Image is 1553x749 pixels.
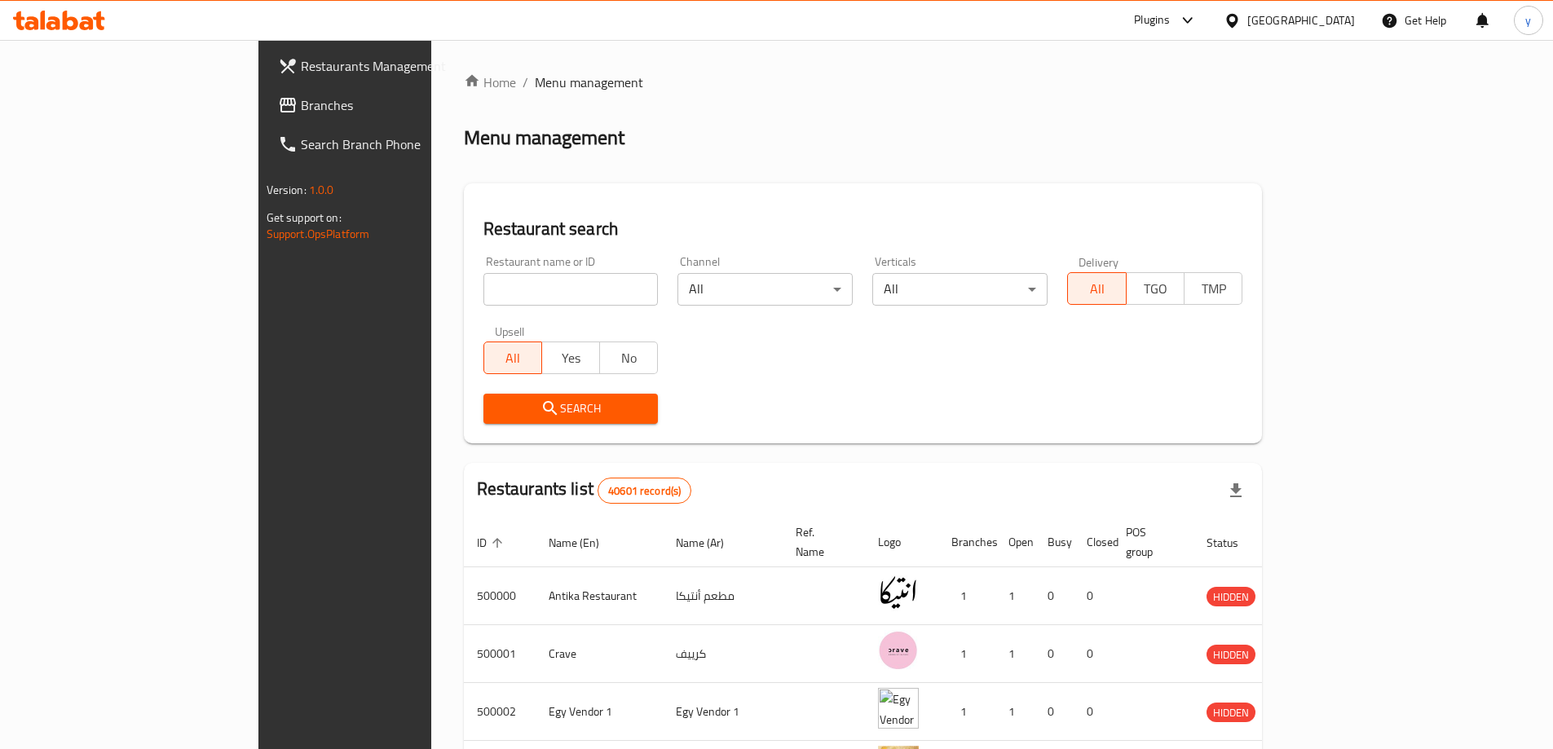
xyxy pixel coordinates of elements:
span: All [1074,277,1119,301]
button: Search [483,394,659,424]
span: All [491,346,536,370]
span: Search [496,399,646,419]
span: Restaurants Management [301,56,505,76]
span: 1.0.0 [309,179,334,200]
th: Busy [1035,518,1074,567]
span: HIDDEN [1207,645,1255,664]
td: 0 [1035,683,1074,741]
td: Egy Vendor 1 [663,683,783,741]
input: Search for restaurant name or ID.. [483,273,659,306]
span: TMP [1191,277,1236,301]
img: Antika Restaurant [878,572,919,613]
div: Export file [1216,471,1255,510]
th: Logo [865,518,938,567]
img: Crave [878,630,919,671]
span: TGO [1133,277,1178,301]
label: Upsell [495,325,525,337]
div: Plugins [1134,11,1170,30]
span: Menu management [535,73,643,92]
span: y [1525,11,1531,29]
div: All [677,273,853,306]
td: Crave [536,625,663,683]
td: مطعم أنتيكا [663,567,783,625]
th: Open [995,518,1035,567]
span: Search Branch Phone [301,134,505,154]
button: TMP [1184,272,1242,305]
span: Yes [549,346,593,370]
span: Branches [301,95,505,115]
button: No [599,341,658,374]
span: No [607,346,651,370]
span: POS group [1126,522,1174,562]
span: Version: [267,179,307,200]
td: 1 [995,567,1035,625]
span: 40601 record(s) [598,483,690,499]
span: Status [1207,533,1260,553]
span: Get support on: [267,207,342,228]
img: Egy Vendor 1 [878,688,919,729]
th: Branches [938,518,995,567]
label: Delivery [1079,256,1119,267]
div: All [872,273,1048,306]
td: Egy Vendor 1 [536,683,663,741]
th: Closed [1074,518,1113,567]
button: All [483,341,542,374]
td: 0 [1035,567,1074,625]
td: 1 [938,567,995,625]
td: Antika Restaurant [536,567,663,625]
span: HIDDEN [1207,588,1255,606]
td: كرييف [663,625,783,683]
a: Restaurants Management [265,46,518,86]
h2: Menu management [464,125,624,151]
h2: Restaurants list [477,477,692,504]
span: Name (Ar) [676,533,745,553]
span: Ref. Name [796,522,845,562]
span: ID [477,533,508,553]
h2: Restaurant search [483,217,1243,241]
div: HIDDEN [1207,587,1255,606]
td: 0 [1035,625,1074,683]
td: 0 [1074,567,1113,625]
a: Search Branch Phone [265,125,518,164]
div: [GEOGRAPHIC_DATA] [1247,11,1355,29]
a: Branches [265,86,518,125]
li: / [523,73,528,92]
td: 1 [938,683,995,741]
td: 1 [995,625,1035,683]
nav: breadcrumb [464,73,1263,92]
td: 0 [1074,683,1113,741]
span: HIDDEN [1207,703,1255,722]
a: Support.OpsPlatform [267,223,370,245]
button: Yes [541,341,600,374]
button: All [1067,272,1126,305]
td: 0 [1074,625,1113,683]
span: Name (En) [549,533,620,553]
button: TGO [1126,272,1185,305]
td: 1 [938,625,995,683]
div: Total records count [598,478,691,504]
td: 1 [995,683,1035,741]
